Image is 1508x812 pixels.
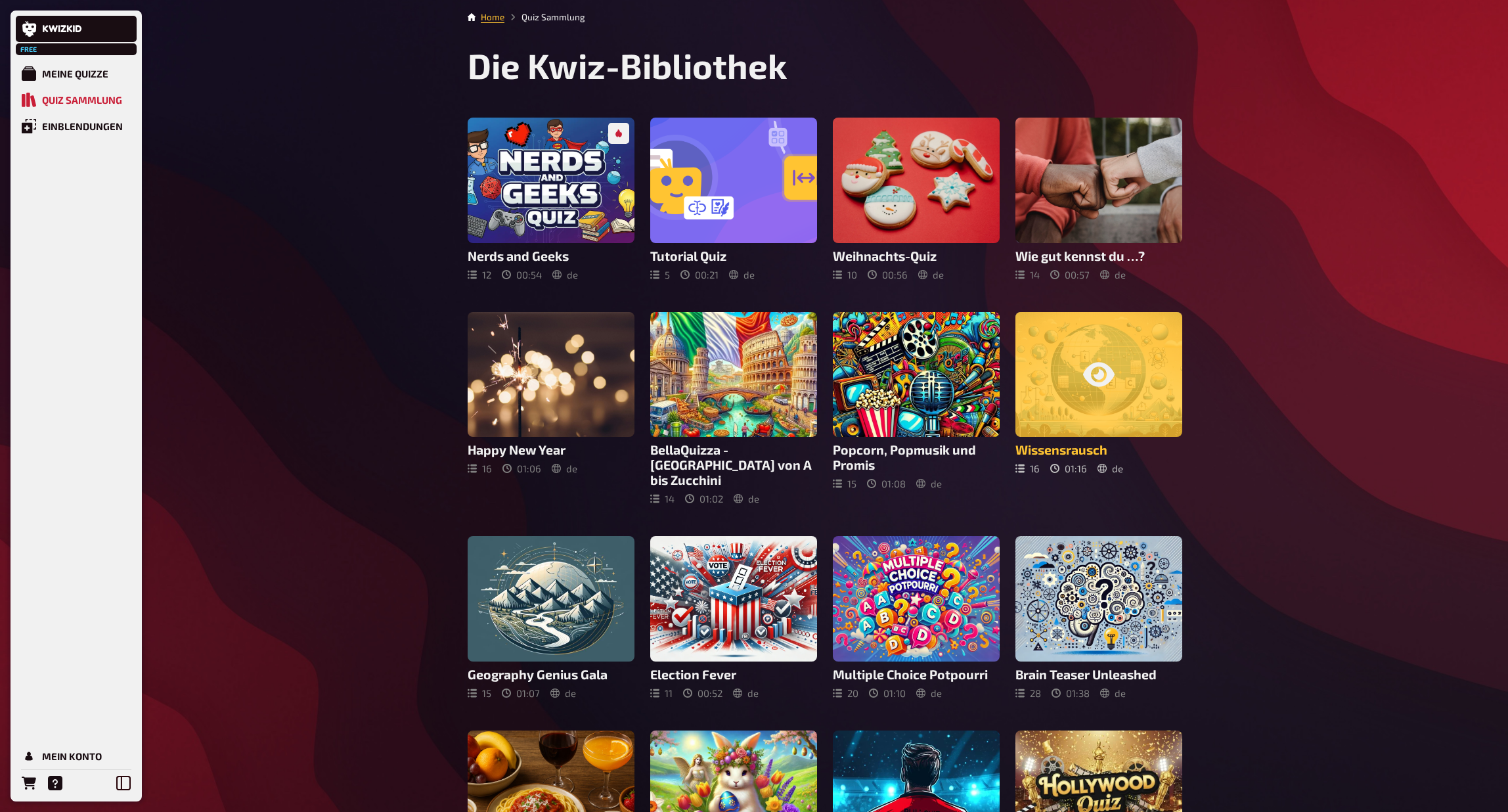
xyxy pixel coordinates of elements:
[468,536,634,699] a: Geography Genius Gala1501:07de
[468,687,491,699] div: 15
[680,269,719,281] div: 00 : 21
[734,493,759,505] div: de
[1015,667,1182,682] h3: Brain Teaser Unleashed
[468,442,634,457] h3: Happy New Year
[650,312,817,505] a: BellaQuizza - [GEOGRAPHIC_DATA] von A bis Zucchini1401:02de
[833,687,858,699] div: 20
[868,269,908,281] div: 00 : 56
[650,687,673,699] div: 11
[1100,687,1126,699] div: de
[502,687,540,699] div: 01 : 07
[1015,536,1182,699] a: Brain Teaser Unleashed2801:38de
[481,11,504,24] li: Home
[468,269,491,281] div: 12
[1015,462,1040,474] div: 16
[468,667,634,682] h3: Geography Genius Gala
[650,442,817,487] h3: BellaQuizza - [GEOGRAPHIC_DATA] von A bis Zucchini
[683,687,722,699] div: 00 : 52
[650,493,675,505] div: 14
[733,687,759,699] div: de
[1015,269,1040,281] div: 14
[481,12,504,22] a: Home
[729,269,755,281] div: de
[916,478,942,489] div: de
[1052,687,1090,699] div: 01 : 38
[42,750,102,762] div: Mein Konto
[650,118,817,281] a: Tutorial Quiz500:21de
[468,312,634,505] a: Happy New Year1601:06de
[1015,248,1182,263] h3: Wie gut kennst du …?
[16,113,137,139] a: Einblendungen
[468,118,634,281] a: Nerds and Geeks1200:54de
[16,770,42,796] a: Bestellungen
[17,45,41,53] span: Free
[869,687,906,699] div: 01 : 10
[1098,462,1123,474] div: de
[833,667,1000,682] h3: Multiple Choice Potpourri
[833,442,1000,472] h3: Popcorn, Popmusik und Promis
[833,536,1000,699] a: Multiple Choice Potpourri2001:10de
[833,118,1000,281] a: Weihnachts-Quiz1000:56de
[833,248,1000,263] h3: Weihnachts-Quiz
[1050,269,1090,281] div: 00 : 57
[552,269,578,281] div: de
[468,248,634,263] h3: Nerds and Geeks
[650,667,817,682] h3: Election Fever
[916,687,942,699] div: de
[833,312,1000,505] a: Popcorn, Popmusik und Promis1501:08de
[1015,312,1182,505] a: Wissensrausch1601:16de
[1015,118,1182,281] a: Wie gut kennst du …?1400:57de
[42,770,68,796] a: Hilfe
[685,493,723,505] div: 01 : 02
[42,68,108,79] div: Meine Quizze
[650,269,670,281] div: 5
[1100,269,1126,281] div: de
[502,462,541,474] div: 01 : 06
[650,536,817,699] a: Election Fever1100:52de
[42,120,123,132] div: Einblendungen
[918,269,944,281] div: de
[867,478,906,489] div: 01 : 08
[1015,687,1041,699] div: 28
[1050,462,1087,474] div: 01 : 16
[1015,442,1182,457] h3: Wissensrausch
[502,269,542,281] div: 00 : 54
[650,248,817,263] h3: Tutorial Quiz
[552,462,577,474] div: de
[833,478,856,489] div: 15
[42,94,122,106] div: Quiz Sammlung
[504,11,585,24] li: Quiz Sammlung
[550,687,576,699] div: de
[16,743,137,769] a: Mein Konto
[16,87,137,113] a: Quiz Sammlung
[16,60,137,87] a: Meine Quizze
[468,462,492,474] div: 16
[468,45,1182,86] h1: Die Kwiz-Bibliothek
[833,269,857,281] div: 10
